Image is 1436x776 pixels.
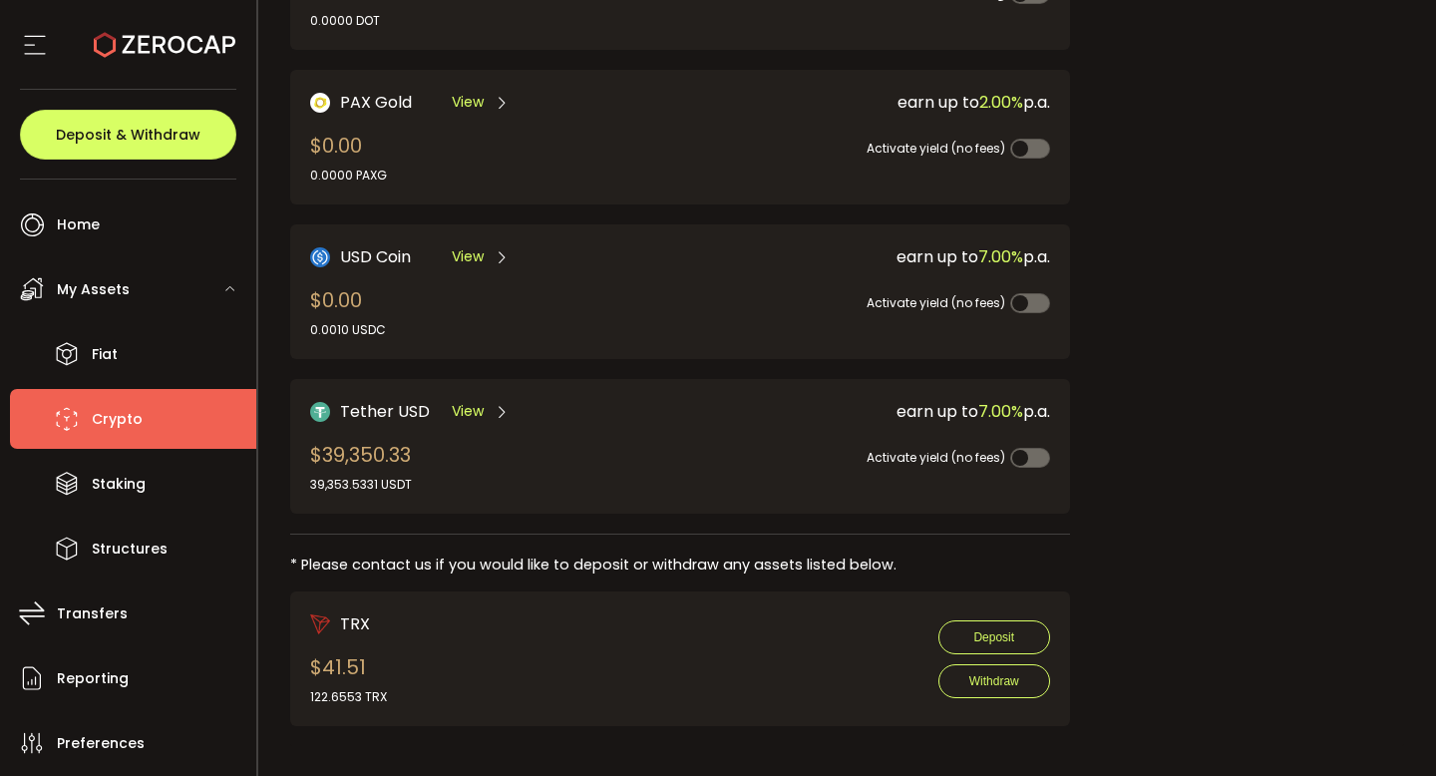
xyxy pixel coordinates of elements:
[57,729,145,758] span: Preferences
[452,92,484,113] span: View
[683,399,1050,424] div: earn up to p.a.
[1336,680,1436,776] iframe: Chat Widget
[340,244,411,269] span: USD Coin
[938,664,1050,698] button: Withdraw
[867,140,1005,157] span: Activate yield (no fees)
[56,128,200,142] span: Deposit & Withdraw
[310,688,387,706] div: 122.6553 TRX
[978,400,1023,423] span: 7.00%
[57,275,130,304] span: My Assets
[683,244,1050,269] div: earn up to p.a.
[969,674,1019,688] span: Withdraw
[92,535,168,564] span: Structures
[340,90,412,115] span: PAX Gold
[979,91,1023,114] span: 2.00%
[310,476,412,494] div: 39,353.5331 USDT
[57,210,100,239] span: Home
[452,401,484,422] span: View
[310,247,330,267] img: USD Coin
[683,90,1050,115] div: earn up to p.a.
[92,405,143,434] span: Crypto
[290,555,1070,576] div: * Please contact us if you would like to deposit or withdraw any assets listed below.
[452,246,484,267] span: View
[57,664,129,693] span: Reporting
[310,285,386,339] div: $0.00
[867,294,1005,311] span: Activate yield (no fees)
[310,12,380,30] div: 0.0000 DOT
[978,245,1023,268] span: 7.00%
[310,652,387,706] div: $41.51
[57,599,128,628] span: Transfers
[92,340,118,369] span: Fiat
[340,399,430,424] span: Tether USD
[310,321,386,339] div: 0.0010 USDC
[20,110,236,160] button: Deposit & Withdraw
[92,470,146,499] span: Staking
[867,449,1005,466] span: Activate yield (no fees)
[310,614,330,634] img: trx_portfolio.png
[310,167,387,185] div: 0.0000 PAXG
[938,620,1050,654] button: Deposit
[310,440,412,494] div: $39,350.33
[310,402,330,422] img: Tether USD
[310,131,387,185] div: $0.00
[340,611,370,636] span: TRX
[973,630,1014,644] span: Deposit
[310,93,330,113] img: PAX Gold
